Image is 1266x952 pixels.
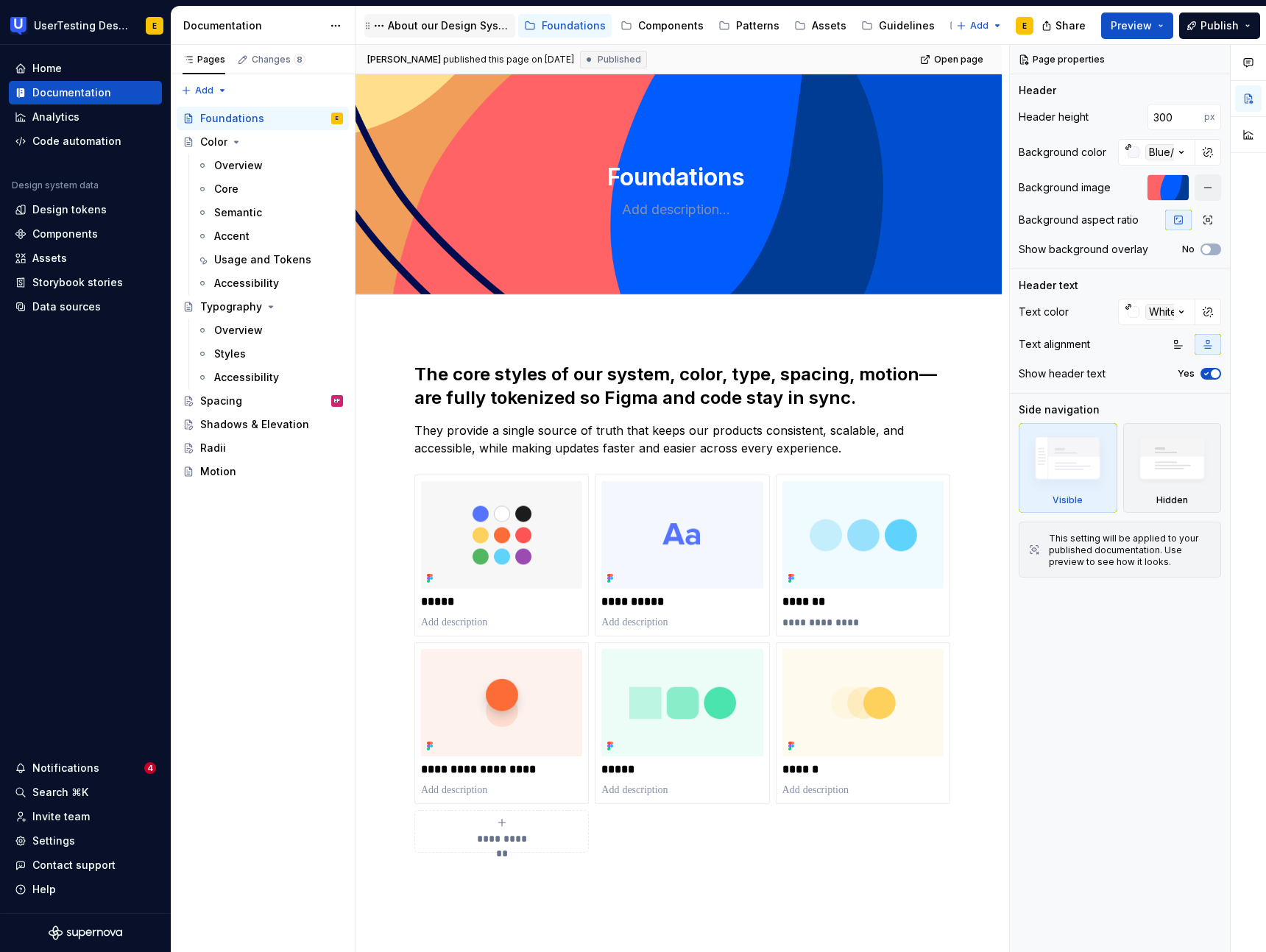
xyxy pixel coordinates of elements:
[177,436,349,460] a: Radii
[191,177,349,201] a: Core
[294,54,305,65] span: 8
[542,18,606,33] div: Foundations
[183,54,225,65] div: Pages
[177,130,349,154] a: Color
[1145,304,1181,320] div: White
[944,14,1033,38] a: Updates
[364,11,949,40] div: Page tree
[191,319,349,342] a: Overview
[12,180,99,191] div: Design system data
[1200,18,1239,33] span: Publish
[855,14,941,38] a: Guidelines
[195,85,213,96] span: Add
[1049,533,1212,568] div: This setting will be applied to your published documentation. Use preview to see how it looks.
[1019,242,1148,257] div: Show background overlay
[598,54,641,65] span: Published
[1123,423,1222,513] div: Hidden
[1178,368,1195,380] label: Yes
[32,227,98,241] div: Components
[1019,213,1139,227] div: Background aspect ratio
[200,394,242,408] div: Spacing
[152,20,157,32] div: E
[9,105,162,129] a: Analytics
[1118,139,1195,166] button: Blue/25
[1022,20,1027,32] div: E
[191,342,349,366] a: Styles
[1182,244,1195,255] label: No
[32,251,67,266] div: Assets
[788,14,852,38] a: Assets
[191,366,349,389] a: Accessibility
[177,107,349,483] div: Page tree
[9,81,162,104] a: Documentation
[9,756,162,780] button: Notifications4
[364,14,515,38] a: About our Design System
[177,107,349,130] a: FoundationsE
[9,222,162,246] a: Components
[177,295,349,319] a: Typography
[712,14,785,38] a: Patterns
[1147,104,1204,130] input: Auto
[191,248,349,271] a: Usage and Tokens
[9,781,162,804] button: Search ⌘K
[388,18,509,33] div: About our Design System
[414,422,943,457] p: They provide a single source of truth that keeps our products consistent, scalable, and accessibl...
[214,276,279,291] div: Accessibility
[879,18,935,33] div: Guidelines
[9,57,162,80] a: Home
[1156,494,1188,506] div: Hidden
[191,201,349,224] a: Semantic
[32,882,56,897] div: Help
[9,129,162,153] a: Code automation
[214,229,250,244] div: Accent
[1019,145,1106,160] div: Background color
[1053,494,1083,506] div: Visible
[32,785,88,800] div: Search ⌘K
[1019,180,1111,195] div: Background image
[1019,366,1106,381] div: Show header text
[601,481,763,589] img: 8add6a52-37b7-4d10-963e-058533a1a302.png
[1111,18,1152,33] span: Preview
[952,15,1007,36] button: Add
[32,834,75,848] div: Settings
[191,271,349,295] a: Accessibility
[615,14,710,38] a: Components
[9,829,162,853] a: Settings
[200,464,236,479] div: Motion
[782,481,944,589] img: cb2fe7b1-db51-494b-9118-547c98745d16.png
[601,649,763,756] img: c943e726-4d22-4bcb-8cbd-8fe2dded36d9.png
[200,441,226,455] div: Radii
[32,299,101,314] div: Data sources
[214,347,246,361] div: Styles
[32,202,107,217] div: Design tokens
[421,649,582,756] img: 2979a172-807f-4e51-83b9-d02790ff1cc8.png
[214,205,262,220] div: Semantic
[32,134,121,149] div: Code automation
[1055,18,1086,33] span: Share
[177,460,349,483] a: Motion
[32,858,116,873] div: Contact support
[214,158,263,173] div: Overview
[1019,423,1117,513] div: Visible
[9,271,162,294] a: Storybook stories
[934,54,983,65] span: Open page
[1019,305,1069,319] div: Text color
[9,805,162,828] a: Invite team
[214,182,238,196] div: Core
[1101,13,1173,39] button: Preview
[191,154,349,177] a: Overview
[1019,83,1056,98] div: Header
[200,135,227,149] div: Color
[32,110,79,124] div: Analytics
[336,111,339,126] div: E
[421,481,582,589] img: 0c4c94b1-a2dc-4619-b35a-7075f90d8fd3.png
[32,61,62,76] div: Home
[49,926,122,940] svg: Supernova Logo
[916,49,990,70] a: Open page
[3,10,168,41] button: UserTesting Design SystemE
[177,80,232,101] button: Add
[411,160,940,195] textarea: Foundations
[518,14,612,38] a: Foundations
[414,363,943,410] h2: The core styles of our system, color, type, spacing, motion—are fully tokenized so Figma and code...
